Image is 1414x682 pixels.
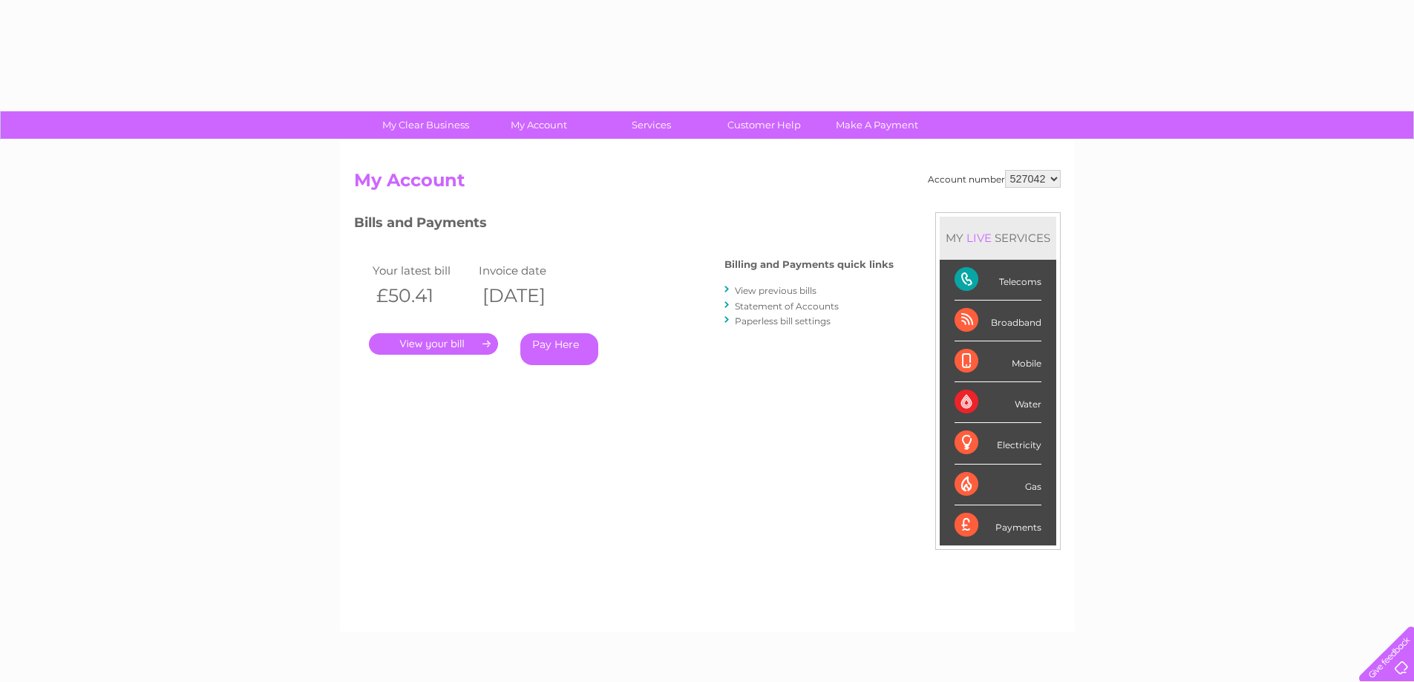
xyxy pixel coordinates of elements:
th: [DATE] [475,281,582,311]
h3: Bills and Payments [354,212,894,238]
a: Pay Here [520,333,598,365]
td: Invoice date [475,260,582,281]
a: View previous bills [735,285,816,296]
div: Gas [955,465,1041,505]
div: Telecoms [955,260,1041,301]
a: Paperless bill settings [735,315,831,327]
h2: My Account [354,170,1061,198]
div: Broadband [955,301,1041,341]
td: Your latest bill [369,260,476,281]
a: Make A Payment [816,111,938,139]
div: Electricity [955,423,1041,464]
div: Mobile [955,341,1041,382]
a: My Clear Business [364,111,487,139]
a: Customer Help [703,111,825,139]
div: MY SERVICES [940,217,1056,259]
div: LIVE [963,231,995,245]
div: Water [955,382,1041,423]
a: Services [590,111,713,139]
th: £50.41 [369,281,476,311]
a: Statement of Accounts [735,301,839,312]
h4: Billing and Payments quick links [724,259,894,270]
a: My Account [477,111,600,139]
a: . [369,333,498,355]
div: Payments [955,505,1041,545]
div: Account number [928,170,1061,188]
